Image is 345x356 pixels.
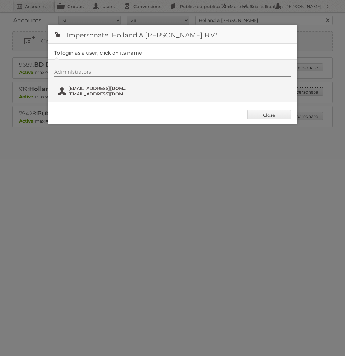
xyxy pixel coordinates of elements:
[57,85,131,97] button: [EMAIL_ADDRESS][DOMAIN_NAME] [EMAIL_ADDRESS][DOMAIN_NAME]
[68,91,129,97] span: [EMAIL_ADDRESS][DOMAIN_NAME]
[247,110,291,119] a: Close
[48,25,297,44] h1: Impersonate 'Holland & [PERSON_NAME] B.V.'
[54,50,142,56] legend: To login as a user, click on its name
[54,69,291,77] div: Administrators
[68,85,129,91] span: [EMAIL_ADDRESS][DOMAIN_NAME]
